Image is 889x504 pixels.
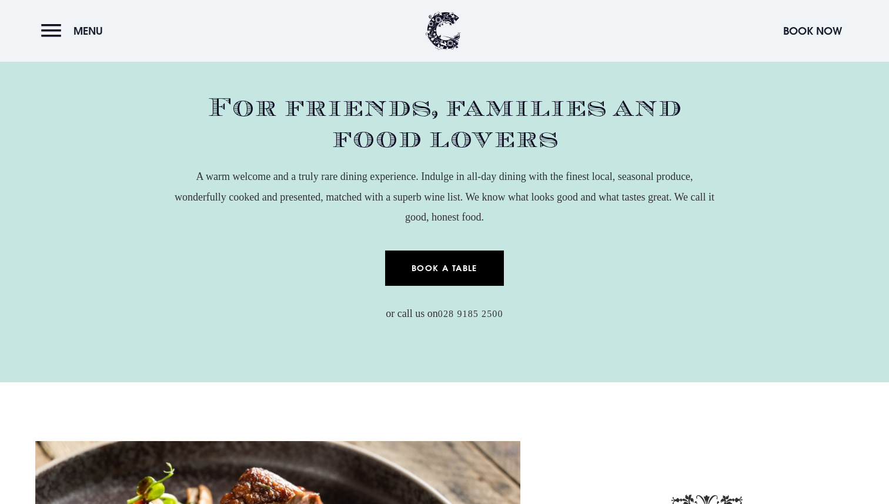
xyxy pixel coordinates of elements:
[438,309,503,320] a: 028 9185 2500
[174,166,715,227] p: A warm welcome and a truly rare dining experience. Indulge in all-day dining with the finest loca...
[385,251,504,286] a: Book a Table
[73,24,103,38] span: Menu
[426,12,461,50] img: Clandeboye Lodge
[41,18,109,44] button: Menu
[174,92,715,155] h2: For friends, families and food lovers
[174,303,715,323] p: or call us on
[777,18,848,44] button: Book Now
